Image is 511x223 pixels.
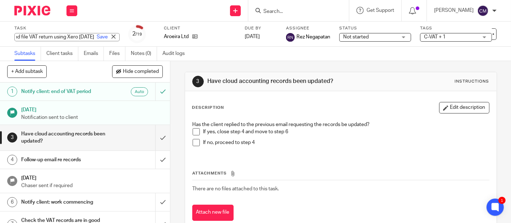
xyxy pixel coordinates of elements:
img: svg%3E [286,33,295,42]
img: svg%3E [477,5,489,17]
button: + Add subtask [7,65,47,78]
p: If no, proceed to step 4 [203,139,489,146]
a: Audit logs [162,47,190,61]
label: Tags [420,25,492,31]
span: C-VAT + 1 [424,34,446,40]
h1: Notify client: work commencing [21,197,106,208]
label: Task [14,25,120,31]
span: Not started [343,34,369,40]
span: Hide completed [123,69,159,75]
span: Rez Negapatan [296,33,330,41]
button: Hide completed [112,65,163,78]
p: [PERSON_NAME] [434,7,474,14]
a: Save [97,33,108,41]
div: Auto [131,87,148,96]
h1: [DATE] [21,104,163,113]
h1: Follow-up email re records [21,154,106,165]
label: Status [339,25,411,31]
p: Notification sent to client [21,114,163,121]
div: 2 [133,30,142,38]
small: /19 [136,32,142,36]
div: 6 [7,197,17,207]
input: Search [263,9,327,15]
a: Subtasks [14,47,41,61]
label: Assignee [286,25,330,31]
p: If yes, close step 4 and move to step 6 [203,128,489,135]
a: Emails [84,47,104,61]
p: Has the client replied to the previous email requesting the records be updated? [193,121,489,128]
a: Files [109,47,125,61]
button: Attach new file [192,205,234,221]
span: There are no files attached to this task. [193,186,279,191]
button: Edit description [439,102,489,113]
h1: Have cloud accounting records been updated? [21,129,106,147]
p: Aroeira Ltd [164,33,189,40]
h1: Notify client: end of VAT period [21,86,106,97]
h1: [DATE] [21,173,163,182]
a: Client tasks [46,47,78,61]
span: [DATE] [245,34,260,39]
p: Chaser sent if required [21,182,163,189]
div: 1 [498,197,506,204]
div: 3 [192,76,204,87]
span: Get Support [367,8,394,13]
label: Client [164,25,236,31]
div: 1 [7,87,17,97]
p: Description [192,105,224,111]
div: VTK: Prepare and file VAT return using Xero [14,33,120,41]
span: Attachments [193,171,227,175]
div: 3 [7,133,17,143]
img: Pixie [14,6,50,15]
label: Due by [245,25,277,31]
a: Notes (0) [131,47,157,61]
h1: Have cloud accounting records been updated? [207,78,356,85]
div: 4 [7,155,17,165]
div: Instructions [455,79,489,84]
